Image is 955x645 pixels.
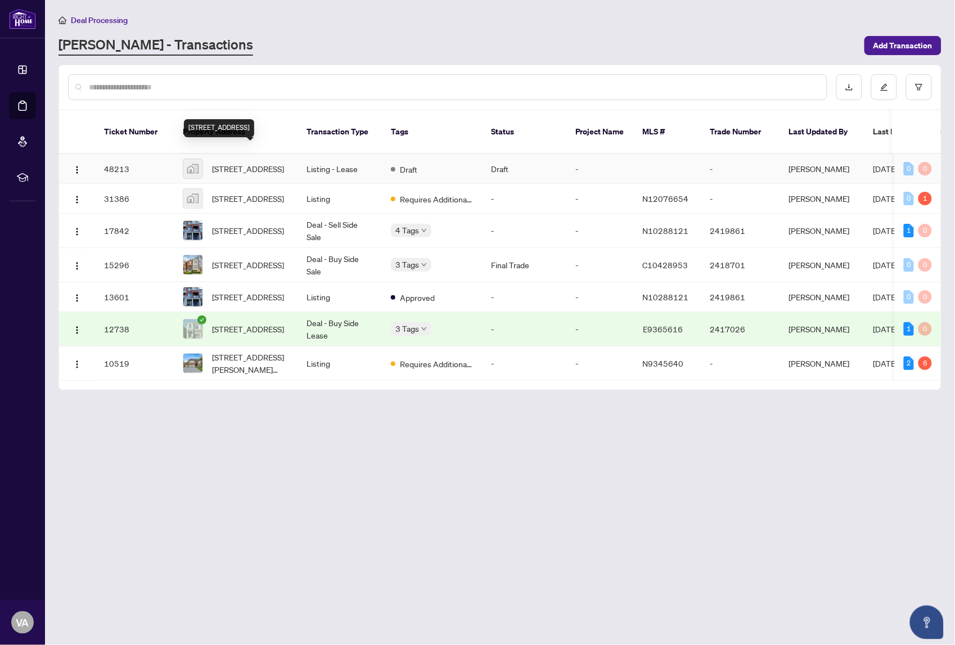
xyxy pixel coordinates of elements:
[701,248,780,282] td: 2418701
[780,282,864,312] td: [PERSON_NAME]
[395,224,419,237] span: 4 Tags
[566,214,634,248] td: -
[871,74,897,100] button: edit
[95,282,174,312] td: 13601
[212,291,284,303] span: [STREET_ADDRESS]
[68,288,86,306] button: Logo
[643,260,688,270] span: C10428953
[298,154,382,184] td: Listing - Lease
[566,282,634,312] td: -
[845,83,853,91] span: download
[904,290,914,304] div: 0
[95,312,174,346] td: 12738
[918,322,932,336] div: 0
[184,119,254,137] div: [STREET_ADDRESS]
[298,248,382,282] td: Deal - Buy Side Sale
[701,312,780,346] td: 2417026
[298,184,382,214] td: Listing
[298,214,382,248] td: Deal - Sell Side Sale
[880,83,888,91] span: edit
[918,258,932,272] div: 0
[183,354,202,373] img: thumbnail-img
[566,346,634,381] td: -
[68,160,86,178] button: Logo
[904,192,914,205] div: 0
[482,154,566,184] td: Draft
[701,214,780,248] td: 2419861
[566,248,634,282] td: -
[918,290,932,304] div: 0
[780,346,864,381] td: [PERSON_NAME]
[904,162,914,175] div: 0
[910,606,944,639] button: Open asap
[918,357,932,370] div: 6
[58,16,66,24] span: home
[482,282,566,312] td: -
[95,184,174,214] td: 31386
[918,224,932,237] div: 0
[918,162,932,175] div: 0
[400,291,435,304] span: Approved
[212,351,289,376] span: [STREET_ADDRESS][PERSON_NAME][PERSON_NAME]
[904,224,914,237] div: 1
[904,357,914,370] div: 2
[482,110,566,154] th: Status
[73,294,82,303] img: Logo
[68,256,86,274] button: Logo
[400,163,417,175] span: Draft
[298,282,382,312] td: Listing
[482,312,566,346] td: -
[873,193,898,204] span: [DATE]
[780,312,864,346] td: [PERSON_NAME]
[780,154,864,184] td: [PERSON_NAME]
[421,326,427,332] span: down
[873,37,933,55] span: Add Transaction
[780,184,864,214] td: [PERSON_NAME]
[58,35,253,56] a: [PERSON_NAME] - Transactions
[395,322,419,335] span: 3 Tags
[904,322,914,336] div: 1
[400,358,473,370] span: Requires Additional Docs
[643,324,683,334] span: E9365616
[873,164,898,174] span: [DATE]
[566,154,634,184] td: -
[482,248,566,282] td: Final Trade
[701,346,780,381] td: -
[482,214,566,248] td: -
[73,165,82,174] img: Logo
[183,319,202,339] img: thumbnail-img
[482,184,566,214] td: -
[864,36,942,55] button: Add Transaction
[915,83,923,91] span: filter
[634,110,701,154] th: MLS #
[183,221,202,240] img: thumbnail-img
[212,192,284,205] span: [STREET_ADDRESS]
[780,248,864,282] td: [PERSON_NAME]
[701,184,780,214] td: -
[183,189,202,208] img: thumbnail-img
[566,110,634,154] th: Project Name
[183,255,202,274] img: thumbnail-img
[16,615,29,630] span: VA
[701,282,780,312] td: 2419861
[906,74,932,100] button: filter
[836,74,862,100] button: download
[298,110,382,154] th: Transaction Type
[643,292,689,302] span: N10288121
[918,192,932,205] div: 1
[566,184,634,214] td: -
[68,354,86,372] button: Logo
[212,163,284,175] span: [STREET_ADDRESS]
[9,8,36,29] img: logo
[873,292,898,302] span: [DATE]
[183,159,202,178] img: thumbnail-img
[904,258,914,272] div: 0
[643,358,684,368] span: N9345640
[95,214,174,248] td: 17842
[68,222,86,240] button: Logo
[73,326,82,335] img: Logo
[873,324,898,334] span: [DATE]
[780,110,864,154] th: Last Updated By
[73,261,82,270] img: Logo
[174,110,298,154] th: Property Address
